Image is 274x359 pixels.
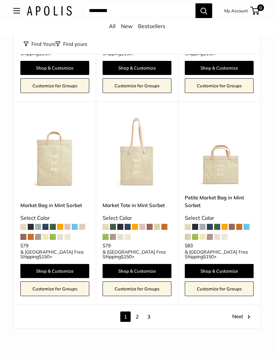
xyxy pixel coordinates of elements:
img: Petite Market Bag in Mint Sorbet [185,118,254,187]
a: Shop & Customize [185,61,254,75]
a: Petite Market Bag in Mint Sorbet [185,194,254,209]
a: Shop & Customize [103,61,171,75]
span: $150 [203,254,214,260]
a: Customize for Groups [185,281,254,296]
a: 3 [144,311,154,322]
a: Customize for Groups [103,281,171,296]
span: $79 [103,243,111,249]
button: Find Yours [24,39,55,49]
span: $150 [39,254,49,260]
a: Customize for Groups [20,281,89,296]
span: & [GEOGRAPHIC_DATA] Free Shipping + [103,47,171,56]
span: $83 [185,243,193,249]
span: 0 [257,4,264,11]
a: Shop & Customize [185,264,254,278]
a: Customize for Groups [185,78,254,93]
button: Filter collection [55,39,87,49]
a: Next [232,311,250,322]
a: Market Tote in Mint SorbetMarket Tote in Mint Sorbet [103,118,171,187]
a: 2 [132,311,142,322]
a: My Account [224,7,248,15]
div: Select Color [20,213,89,223]
iframe: Sign Up via Text for Offers [5,334,72,354]
a: Petite Market Bag in Mint SorbetPetite Market Bag in Mint Sorbet [185,118,254,187]
a: Customize for Groups [20,78,89,93]
a: Shop & Customize [103,264,171,278]
div: Select Color [103,213,171,223]
span: & [GEOGRAPHIC_DATA] Free Shipping + [185,47,254,56]
span: & [GEOGRAPHIC_DATA] Free Shipping + [20,47,89,56]
a: All [109,23,116,29]
div: Select Color [185,213,254,223]
a: Market Bag in Mint Sorbet [20,201,89,209]
a: 0 [251,7,259,15]
span: $150 [121,254,132,260]
img: Apolis [27,6,72,16]
span: & [GEOGRAPHIC_DATA] Free Shipping + [20,250,89,259]
img: Market Bag in Mint Sorbet [20,118,89,187]
a: Market Tote in Mint Sorbet [103,201,171,209]
img: Market Tote in Mint Sorbet [103,118,171,187]
button: Search [195,3,212,18]
button: Open menu [13,8,20,13]
span: $79 [20,243,28,249]
input: Search... [84,3,195,18]
span: & [GEOGRAPHIC_DATA] Free Shipping + [185,250,254,259]
a: New [121,23,133,29]
a: Bestsellers [138,23,165,29]
a: Shop & Customize [20,264,89,278]
a: Market Bag in Mint SorbetMarket Bag in Mint Sorbet [20,118,89,187]
a: Customize for Groups [103,78,171,93]
a: Shop & Customize [20,61,89,75]
span: & [GEOGRAPHIC_DATA] Free Shipping + [103,250,171,259]
span: 1 [120,311,131,322]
